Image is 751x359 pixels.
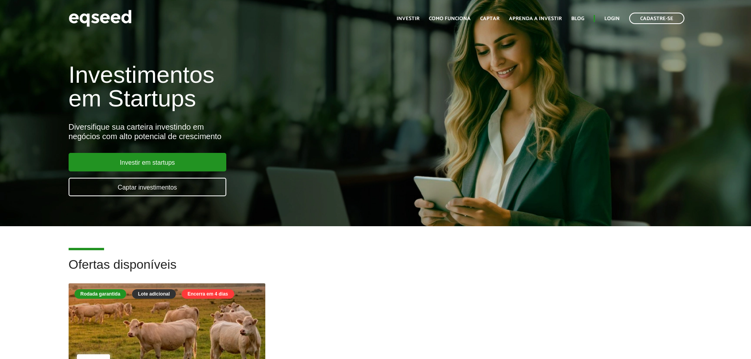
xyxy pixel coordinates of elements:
[69,258,683,283] h2: Ofertas disponíveis
[629,13,684,24] a: Cadastre-se
[69,178,226,196] a: Captar investimentos
[69,153,226,171] a: Investir em startups
[69,63,432,110] h1: Investimentos em Startups
[69,8,132,29] img: EqSeed
[69,122,432,141] div: Diversifique sua carteira investindo em negócios com alto potencial de crescimento
[132,289,176,299] div: Lote adicional
[182,289,234,299] div: Encerra em 4 dias
[509,16,562,21] a: Aprenda a investir
[429,16,471,21] a: Como funciona
[480,16,499,21] a: Captar
[397,16,419,21] a: Investir
[75,289,126,299] div: Rodada garantida
[571,16,584,21] a: Blog
[604,16,620,21] a: Login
